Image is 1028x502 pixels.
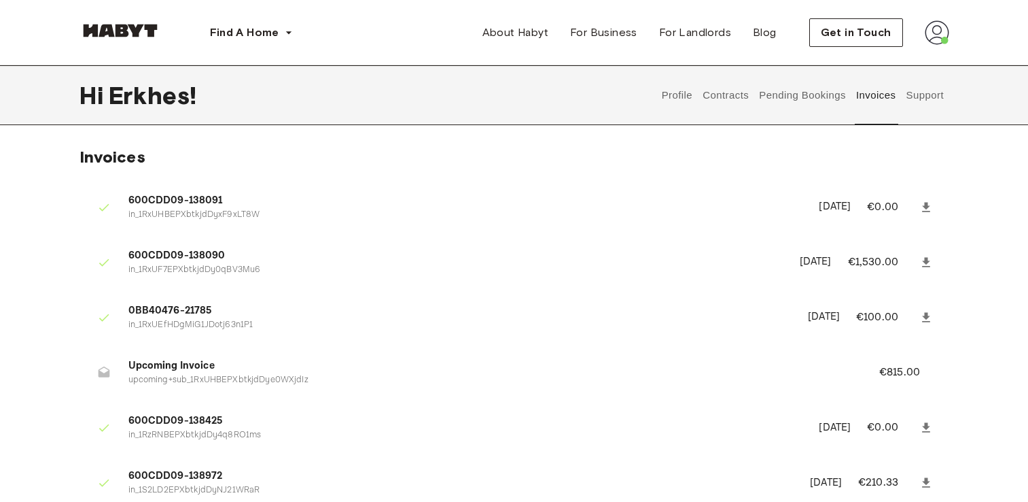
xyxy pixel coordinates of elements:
p: in_1RxUEfHDgMiG1JDotj63n1P1 [128,319,792,332]
p: €1,530.00 [848,254,917,271]
div: user profile tabs [656,65,949,125]
span: 600CDD09-138090 [128,248,783,264]
a: About Habyt [472,19,559,46]
button: Contracts [701,65,751,125]
span: For Business [570,24,637,41]
button: Get in Touch [809,18,903,47]
p: €210.33 [858,475,917,491]
img: avatar [925,20,949,45]
p: in_1RxUF7EPXbtkjdDy0qBV3Mu6 [128,264,783,277]
span: Erkhes ! [109,81,196,110]
button: Invoices [854,65,897,125]
p: in_1RzRNBEPXbtkjdDy4q8RO1ms [128,429,803,442]
span: 0BB40476-21785 [128,303,792,319]
p: [DATE] [810,475,842,491]
span: For Landlords [659,24,731,41]
p: upcoming+sub_1RxUHBEPXbtkjdDye0WXjdIz [128,374,847,387]
span: 600CDD09-138972 [128,469,794,484]
button: Support [904,65,946,125]
p: €0.00 [867,420,916,436]
span: Blog [753,24,777,41]
span: About Habyt [482,24,548,41]
span: Upcoming Invoice [128,358,847,374]
p: €815.00 [879,365,938,381]
a: For Landlords [648,19,742,46]
button: Pending Bookings [758,65,848,125]
p: [DATE] [819,199,851,215]
p: in_1RxUHBEPXbtkjdDyxF9xLT8W [128,209,803,222]
p: [DATE] [800,254,832,270]
p: [DATE] [819,420,851,436]
p: [DATE] [808,309,840,325]
span: Hi [79,81,109,110]
p: €0.00 [867,199,916,216]
span: Invoices [79,147,145,167]
a: Blog [742,19,787,46]
p: €100.00 [856,309,917,326]
span: 600CDD09-138425 [128,414,803,429]
span: 600CDD09-138091 [128,193,803,209]
span: Find A Home [210,24,279,41]
img: Habyt [79,24,161,37]
p: in_1S2LD2EPXbtkjdDyNJ21WRaR [128,484,794,497]
button: Profile [660,65,694,125]
button: Find A Home [199,19,304,46]
a: For Business [559,19,648,46]
span: Get in Touch [821,24,891,41]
